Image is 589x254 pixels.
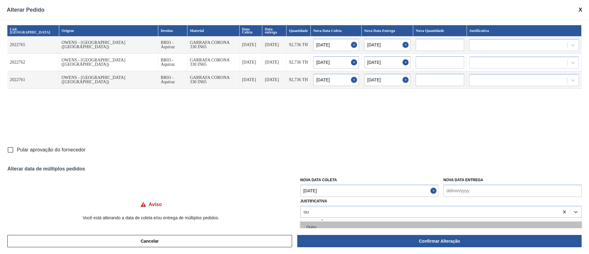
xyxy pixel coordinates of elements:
[287,54,311,71] td: 92,736 TH
[262,71,286,89] td: [DATE]
[430,185,438,197] button: Close
[7,36,59,54] td: 2022765
[262,54,286,71] td: [DATE]
[287,71,311,89] td: 92,736 TH
[187,54,240,71] td: GARRAFA CORONA 330 IN65
[187,36,240,54] td: GARRAFA CORONA 330 IN65
[7,25,59,36] th: Cód. [GEOGRAPHIC_DATA]
[364,39,410,51] input: dd/mm/yyyy
[364,56,410,68] input: dd/mm/yyyy
[187,71,240,89] td: GARRAFA CORONA 330 IN65
[300,199,327,203] label: Justificativa
[351,56,359,68] button: Close
[313,56,359,68] input: dd/mm/yyyy
[240,36,263,54] td: [DATE]
[158,71,187,89] td: BR03 - Aquiraz
[287,25,311,36] th: Quantidade
[59,71,158,89] td: OWENS - [GEOGRAPHIC_DATA] ([GEOGRAPHIC_DATA])
[300,221,582,233] div: Outro
[7,235,292,247] button: Cancelar
[300,218,582,227] label: Observação
[443,178,483,182] label: Nova Data Entrega
[300,178,337,182] label: Nova Data Coleta
[240,71,263,89] td: [DATE]
[240,54,263,71] td: [DATE]
[149,202,162,207] h4: Aviso
[351,39,359,51] button: Close
[158,25,187,36] th: Destino
[467,25,582,36] th: Justificativa
[158,36,187,54] td: BR03 - Aquiraz
[297,235,582,247] button: Confirmar Alteração
[59,54,158,71] td: OWENS - [GEOGRAPHIC_DATA] ([GEOGRAPHIC_DATA])
[402,39,410,51] button: Close
[262,36,286,54] td: [DATE]
[158,54,187,71] td: BR03 - Aquiraz
[287,36,311,54] td: 92,736 TH
[17,146,86,154] span: Pular aprovação do fornecedor
[364,74,410,86] input: dd/mm/yyyy
[402,56,410,68] button: Close
[313,39,359,51] input: dd/mm/yyyy
[262,25,286,36] th: Data entrega
[7,7,44,13] span: Alterar Pedido
[240,25,263,36] th: Data Coleta
[300,185,439,197] input: dd/mm/yyyy
[59,36,158,54] td: OWENS - [GEOGRAPHIC_DATA] ([GEOGRAPHIC_DATA])
[313,74,359,86] input: dd/mm/yyyy
[7,71,59,89] td: 2022761
[7,166,582,172] div: Alterar data de múltiplos pedidos
[187,25,240,36] th: Material
[413,25,467,36] th: Nova Quantidade
[311,25,362,36] th: Nova Data Coleta
[7,54,59,71] td: 2022762
[7,215,294,220] p: Você está alterando a data de coleta e/ou entrega de múltiplos pedidos.
[402,74,410,86] button: Close
[443,185,582,197] input: dd/mm/yyyy
[362,25,413,36] th: Nova Data Entrega
[351,74,359,86] button: Close
[59,25,158,36] th: Origem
